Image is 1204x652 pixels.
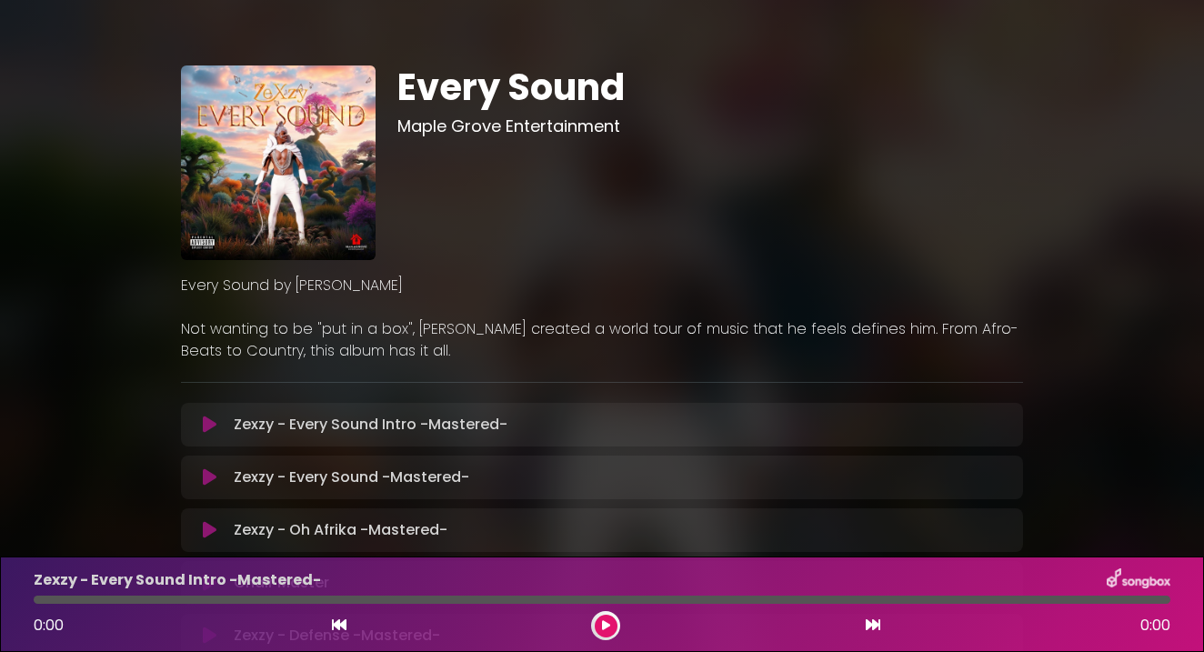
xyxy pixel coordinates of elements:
[181,65,376,260] img: qsDA4oxSDm9FuKBkJO6C
[234,466,469,488] p: Zexzy - Every Sound -Mastered-
[181,275,1023,296] p: Every Sound by [PERSON_NAME]
[234,414,507,436] p: Zexzy - Every Sound Intro -Mastered-
[181,318,1023,362] p: Not wanting to be "put in a box", [PERSON_NAME] created a world tour of music that he feels defin...
[397,65,1024,109] h1: Every Sound
[34,569,321,591] p: Zexzy - Every Sound Intro -Mastered-
[1107,568,1170,592] img: songbox-logo-white.png
[234,519,447,541] p: Zexzy - Oh Afrika -Mastered-
[1140,615,1170,637] span: 0:00
[397,116,1024,136] h3: Maple Grove Entertainment
[34,615,64,636] span: 0:00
